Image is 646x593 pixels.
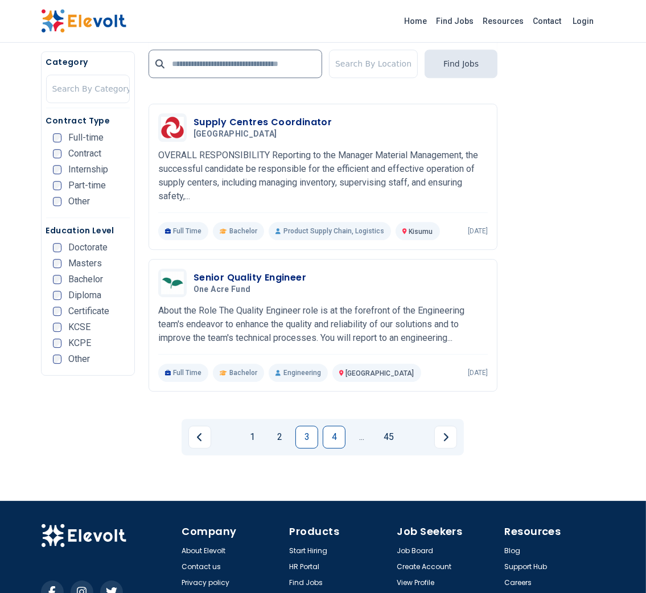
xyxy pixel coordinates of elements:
[182,546,226,555] a: About Elevolt
[68,165,108,174] span: Internship
[182,562,221,571] a: Contact us
[68,275,103,284] span: Bachelor
[41,524,126,547] img: Elevolt
[68,323,90,332] span: KCSE
[158,222,209,240] p: Full Time
[434,426,457,448] a: Next page
[158,304,488,345] p: About the Role The Quality Engineer role is at the forefront of the Engineering team's endeavor t...
[529,12,566,30] a: Contact
[479,12,529,30] a: Resources
[68,307,109,316] span: Certificate
[41,9,126,33] img: Elevolt
[505,524,606,540] h4: Resources
[182,524,283,540] h4: Company
[53,181,62,190] input: Part-time
[68,181,106,190] span: Part-time
[229,227,257,236] span: Bachelor
[188,426,211,448] a: Previous page
[68,149,101,158] span: Contract
[432,12,479,30] a: Find Jobs
[194,116,332,129] h3: Supply Centres Coordinator
[468,227,488,236] p: [DATE]
[53,197,62,206] input: Other
[290,524,390,540] h4: Products
[53,165,62,174] input: Internship
[68,291,101,300] span: Diploma
[505,546,521,555] a: Blog
[269,364,327,382] p: Engineering
[425,50,497,78] button: Find Jobs
[377,426,400,448] a: Page 45
[468,368,488,377] p: [DATE]
[68,355,90,364] span: Other
[68,259,102,268] span: Masters
[53,259,62,268] input: Masters
[53,133,62,142] input: Full-time
[53,243,62,252] input: Doctorate
[53,307,62,316] input: Certificate
[161,117,184,138] img: Aga Khan Hospital
[323,426,345,448] a: Page 4
[400,12,432,30] a: Home
[53,323,62,332] input: KCSE
[46,56,130,68] h5: Category
[229,368,257,377] span: Bachelor
[397,562,452,571] a: Create Account
[346,369,414,377] span: [GEOGRAPHIC_DATA]
[194,271,306,285] h3: Senior Quality Engineer
[397,546,434,555] a: Job Board
[161,271,184,294] img: One Acre Fund
[46,225,130,236] h5: Education Level
[53,339,62,348] input: KCPE
[397,578,435,587] a: View Profile
[589,538,646,593] iframe: Chat Widget
[158,269,488,382] a: One Acre FundSenior Quality EngineerOne Acre FundAbout the Role The Quality Engineer role is at t...
[158,113,488,240] a: Aga Khan HospitalSupply Centres Coordinator[GEOGRAPHIC_DATA]OVERALL RESPONSIBILITY Reporting to t...
[53,291,62,300] input: Diploma
[188,426,457,448] ul: Pagination
[46,115,130,126] h5: Contract Type
[68,197,90,206] span: Other
[290,562,320,571] a: HR Portal
[68,133,104,142] span: Full-time
[53,355,62,364] input: Other
[194,285,251,295] span: One Acre Fund
[68,243,108,252] span: Doctorate
[269,222,390,240] p: Product Supply Chain, Logistics
[295,426,318,448] a: Page 3 is your current page
[290,578,323,587] a: Find Jobs
[53,149,62,158] input: Contract
[158,364,209,382] p: Full Time
[158,149,488,203] p: OVERALL RESPONSIBILITY Reporting to the Manager Material Management, the successful candidate be ...
[505,578,532,587] a: Careers
[68,339,91,348] span: KCPE
[566,10,601,32] a: Login
[290,546,328,555] a: Start Hiring
[350,426,373,448] a: Jump forward
[241,426,264,448] a: Page 1
[194,129,277,139] span: [GEOGRAPHIC_DATA]
[182,578,230,587] a: Privacy policy
[397,524,498,540] h4: Job Seekers
[505,562,548,571] a: Support Hub
[53,275,62,284] input: Bachelor
[268,426,291,448] a: Page 2
[409,228,433,236] span: Kisumu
